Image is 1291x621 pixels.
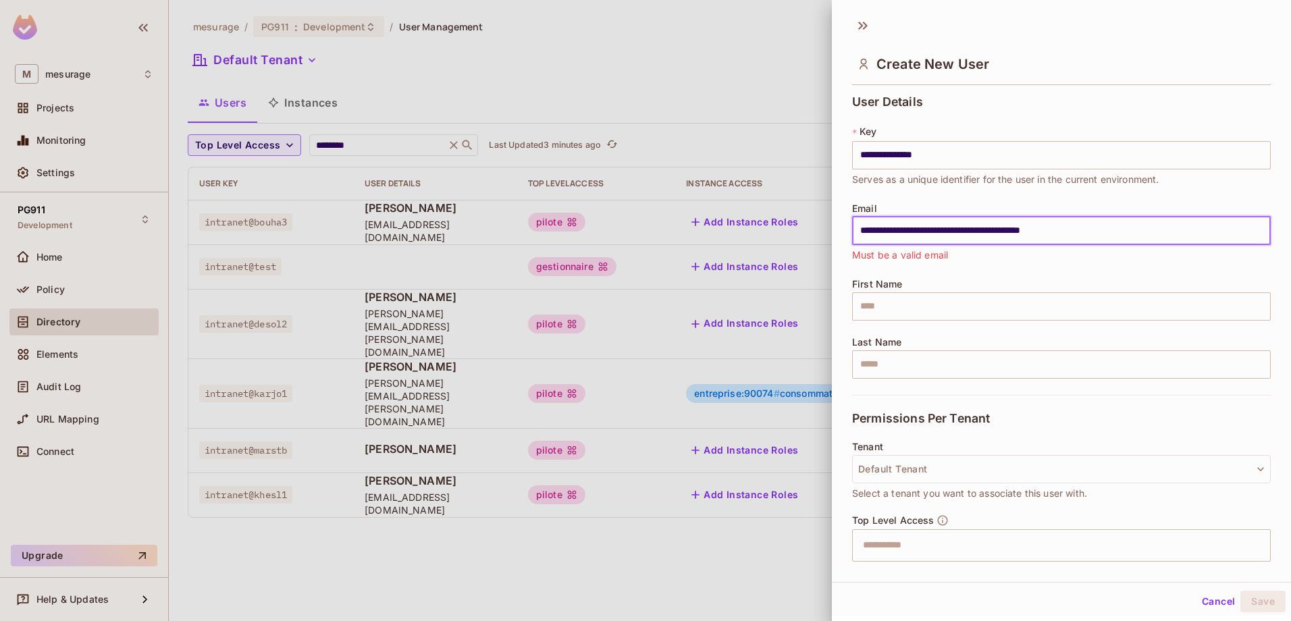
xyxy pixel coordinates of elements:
[860,126,876,137] span: Key
[852,279,903,290] span: First Name
[852,486,1087,501] span: Select a tenant you want to associate this user with.
[852,441,883,452] span: Tenant
[852,412,990,425] span: Permissions Per Tenant
[1196,591,1240,612] button: Cancel
[852,337,901,348] span: Last Name
[852,515,934,526] span: Top Level Access
[852,248,948,263] span: Must be a valid email
[852,203,877,214] span: Email
[876,56,989,72] span: Create New User
[1240,591,1286,612] button: Save
[852,172,1159,187] span: Serves as a unique identifier for the user in the current environment.
[1263,543,1266,546] button: Open
[852,455,1271,483] button: Default Tenant
[852,95,923,109] span: User Details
